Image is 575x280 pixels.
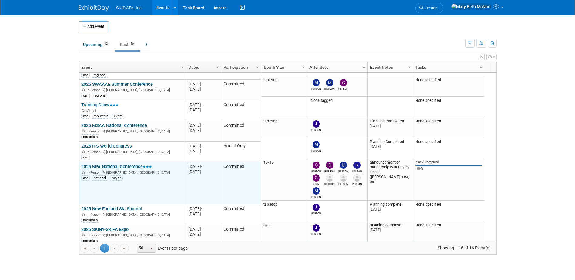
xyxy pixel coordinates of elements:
[309,98,365,103] div: None tagged
[81,170,183,175] div: [GEOGRAPHIC_DATA], [GEOGRAPHIC_DATA]
[221,80,261,100] td: Committed
[81,175,90,180] div: car
[311,128,321,132] div: John Keefe
[309,62,363,72] a: Attendees
[221,142,261,162] td: Attend Only
[87,213,102,217] span: In-Person
[87,129,102,133] span: In-Person
[81,232,183,238] div: [GEOGRAPHIC_DATA], [GEOGRAPHIC_DATA]
[81,102,119,108] a: Training Show
[92,72,108,77] div: regional
[81,123,147,128] a: 2025 MSAA National Conference
[201,123,202,128] span: -
[82,150,85,153] img: In-Person Event
[79,39,114,50] a: Upcoming12
[189,232,218,237] div: [DATE]
[311,195,321,198] div: Michael Ball
[313,120,320,128] img: John Keefe
[81,212,183,217] div: [GEOGRAPHIC_DATA], [GEOGRAPHIC_DATA]
[370,62,409,72] a: Event Notes
[311,211,321,215] div: John Keefe
[451,3,491,10] img: Mary Beth McNair
[313,141,320,148] img: Malloy Pohrer
[115,39,140,50] a: Past16
[189,128,218,133] div: [DATE]
[82,233,85,236] img: In-Person Event
[353,162,361,169] img: Keith Lynch
[214,62,221,71] a: Column Settings
[326,174,333,182] img: Dave Luken
[407,65,412,70] span: Column Settings
[313,174,320,182] img: Carly Jansen
[87,171,102,175] span: In-Person
[189,206,218,211] div: [DATE]
[221,225,261,245] td: Committed
[81,238,99,243] div: mountain
[221,204,261,225] td: Committed
[90,244,99,253] a: Go to the previous page
[223,62,257,72] a: Participation
[311,169,321,173] div: Christopher Archer
[81,62,182,72] a: Event
[112,114,124,118] div: event
[311,86,321,90] div: Malloy Pohrer
[81,227,129,232] a: 2025 SKINY-SKIPA Expo
[300,62,307,71] a: Column Settings
[201,164,202,169] span: -
[149,246,154,251] span: select
[103,42,109,46] span: 12
[81,128,183,134] div: [GEOGRAPHIC_DATA], [GEOGRAPHIC_DATA]
[313,224,320,232] img: John Keefe
[352,169,362,173] div: Keith Lynch
[129,244,194,253] span: Events per page
[92,93,108,98] div: regional
[81,149,183,154] div: [GEOGRAPHIC_DATA], [GEOGRAPHIC_DATA]
[338,182,349,185] div: Corey Gase
[261,221,307,242] td: 8x6
[261,158,307,201] td: 10x10
[201,82,202,86] span: -
[179,62,186,71] a: Column Settings
[189,123,218,128] div: [DATE]
[82,171,85,174] img: In-Person Event
[415,167,482,171] div: 100%
[189,102,218,107] div: [DATE]
[221,162,261,204] td: Committed
[352,182,362,185] div: John Mayambi
[416,62,480,72] a: Tasks
[110,175,123,180] div: major
[367,138,413,158] td: Planning Completed [DATE]
[432,244,496,252] span: Showing 1-16 of 16 Event(s)
[406,62,413,71] a: Column Settings
[264,62,303,72] a: Booth Size
[478,62,484,71] a: Column Settings
[137,244,148,252] span: 50
[201,206,202,211] span: -
[81,114,90,118] div: car
[313,204,320,211] img: John Keefe
[362,65,366,70] span: Column Settings
[116,5,143,10] span: SKIDATA, Inc.
[338,86,349,90] div: Christopher Archer
[81,218,99,222] div: mountain
[324,86,335,90] div: Maxwell Corotis
[338,169,349,173] div: Malloy Pohrer
[189,62,217,72] a: Dates
[415,3,443,13] a: Search
[340,79,347,86] img: Christopher Archer
[81,82,153,87] a: 2025 SWAAAE Summer Conference
[361,62,367,71] a: Column Settings
[80,244,89,253] a: Go to the first page
[189,169,218,174] div: [DATE]
[311,232,321,235] div: John Keefe
[81,93,90,98] div: car
[81,143,132,149] a: 2025 ITS World Congress
[82,88,85,91] img: In-Person Event
[423,6,437,10] span: Search
[82,213,85,216] img: In-Person Event
[82,129,85,132] img: In-Person Event
[81,134,99,139] div: mountain
[81,206,142,212] a: 2025 New England Ski Summit
[189,107,218,112] div: [DATE]
[112,246,117,251] span: Go to the next page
